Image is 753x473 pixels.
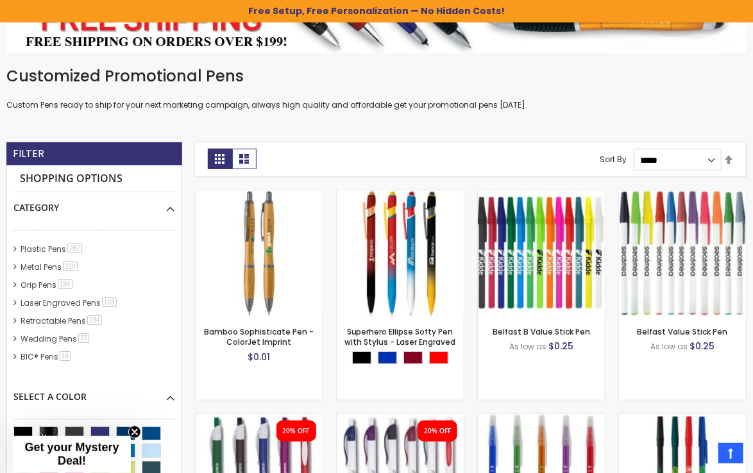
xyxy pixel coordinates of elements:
[196,413,323,424] a: Oak Pen Solid
[424,427,451,436] div: 20% OFF
[58,279,72,289] span: 184
[600,154,627,165] label: Sort By
[352,351,371,364] div: Black
[509,341,546,352] span: As low as
[650,341,688,352] span: As low as
[690,340,715,353] span: $0.25
[78,333,89,343] span: 37
[548,340,573,353] span: $0.25
[196,190,323,317] img: Bamboo Sophisticate Pen - ColorJet Imprint
[378,351,397,364] div: Blue
[403,351,423,364] div: Burgundy
[17,244,87,254] a: Plastic Pens287
[248,351,270,363] span: $0.01
[67,244,82,253] span: 287
[87,315,102,325] span: 234
[6,66,747,110] div: Custom Pens ready to ship for your next marketing campaign, always high quality and affordable ge...
[478,413,605,424] a: Belfast Translucent Value Stick Pen
[619,190,746,201] a: Belfast Value Stick Pen
[619,190,746,317] img: Belfast Value Stick Pen
[6,66,747,87] h1: Customized Promotional Pens
[17,261,82,272] a: Metal Pens210
[619,413,746,424] a: Corporate Promo Stick Pen
[344,326,455,347] a: Superhero Ellipse Softy Pen with Stylus - Laser Engraved
[102,297,117,307] span: 103
[13,381,175,403] div: Select A Color
[478,190,605,317] img: Belfast B Value Stick Pen
[13,147,44,161] strong: Filter
[17,333,94,344] a: Wedding Pens37
[17,315,106,326] a: Retractable Pens234
[204,326,314,347] a: Bamboo Sophisticate Pen - ColorJet Imprint
[429,351,448,364] div: Red
[24,441,119,467] span: Get your Mystery Deal!
[493,326,590,337] a: Belfast B Value Stick Pen
[13,165,175,193] strong: Shopping Options
[208,149,232,169] strong: Grid
[17,279,77,290] a: Grip Pens184
[60,351,71,361] span: 16
[337,190,464,201] a: Superhero Ellipse Softy Pen with Stylus - Laser Engraved
[478,190,605,201] a: Belfast B Value Stick Pen
[17,351,75,362] a: BIC® Pens16
[647,438,753,473] iframe: Google Customer Reviews
[63,261,78,271] span: 210
[337,190,464,317] img: Superhero Ellipse Softy Pen with Stylus - Laser Engraved
[337,413,464,424] a: Oak Pen
[128,426,141,438] button: Close teaser
[196,190,323,201] a: Bamboo Sophisticate Pen - ColorJet Imprint
[17,297,121,308] a: Laser Engraved Pens103
[13,192,175,214] div: Category
[283,427,310,436] div: 20% OFF
[13,436,131,473] div: Get your Mystery Deal!Close teaser
[637,326,727,337] a: Belfast Value Stick Pen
